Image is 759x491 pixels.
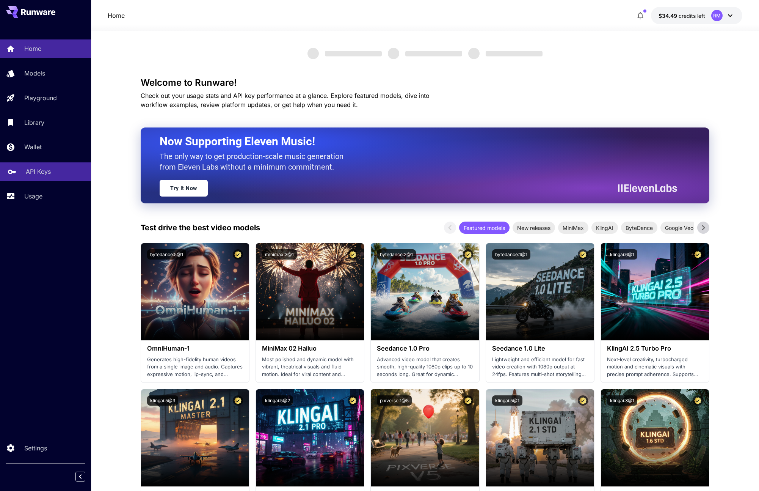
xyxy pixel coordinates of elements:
button: minimax:3@1 [262,249,297,260]
p: Next‑level creativity, turbocharged motion and cinematic visuals with precise prompt adherence. S... [607,356,703,378]
p: Lightweight and efficient model for fast video creation with 1080p output at 24fps. Features mult... [492,356,588,378]
span: credits left [679,13,705,19]
h3: KlingAI 2.5 Turbo Pro [607,345,703,352]
p: Generates high-fidelity human videos from a single image and audio. Captures expressive motion, l... [147,356,243,378]
p: The only way to get production-scale music generation from Eleven Labs without a minimum commitment. [160,151,349,172]
button: Certified Model – Vetted for best performance and includes a commercial license. [463,395,473,406]
h3: Seedance 1.0 Lite [492,345,588,352]
button: Certified Model – Vetted for best performance and includes a commercial license. [348,249,358,260]
button: klingai:3@1 [607,395,637,406]
a: Try It Now [160,180,208,197]
nav: breadcrumb [108,11,125,20]
div: KlingAI [591,222,618,234]
button: Certified Model – Vetted for best performance and includes a commercial license. [693,249,703,260]
p: Usage [24,192,42,201]
button: Certified Model – Vetted for best performance and includes a commercial license. [578,395,588,406]
span: MiniMax [558,224,588,232]
button: Certified Model – Vetted for best performance and includes a commercial license. [348,395,358,406]
img: alt [141,389,249,486]
p: API Keys [26,167,51,176]
button: Collapse sidebar [75,472,85,482]
div: $34.49059 [659,12,705,20]
button: Certified Model – Vetted for best performance and includes a commercial license. [693,395,703,406]
p: Home [24,44,41,53]
div: Featured models [459,222,510,234]
img: alt [371,243,479,340]
img: alt [256,389,364,486]
h2: Now Supporting Eleven Music! [160,134,671,149]
button: klingai:5@2 [262,395,293,406]
img: alt [486,389,594,486]
div: Google Veo [660,222,698,234]
button: Certified Model – Vetted for best performance and includes a commercial license. [463,249,473,260]
button: Certified Model – Vetted for best performance and includes a commercial license. [233,249,243,260]
img: alt [141,243,249,340]
button: bytedance:2@1 [377,249,416,260]
p: Advanced video model that creates smooth, high-quality 1080p clips up to 10 seconds long. Great f... [377,356,473,378]
p: Models [24,69,45,78]
img: alt [601,389,709,486]
a: Home [108,11,125,20]
div: MiniMax [558,222,588,234]
p: Most polished and dynamic model with vibrant, theatrical visuals and fluid motion. Ideal for vira... [262,356,358,378]
p: Wallet [24,142,42,151]
span: ByteDance [621,224,657,232]
div: New releases [513,222,555,234]
div: RM [711,10,723,21]
div: ByteDance [621,222,657,234]
span: KlingAI [591,224,618,232]
button: Certified Model – Vetted for best performance and includes a commercial license. [233,395,243,406]
button: klingai:5@1 [492,395,522,406]
img: alt [486,243,594,340]
p: Test drive the best video models [141,222,260,233]
button: klingai:5@3 [147,395,178,406]
button: bytedance:1@1 [492,249,530,260]
span: Check out your usage stats and API key performance at a glance. Explore featured models, dive int... [141,92,430,109]
span: Google Veo [660,224,698,232]
img: alt [256,243,364,340]
p: Playground [24,93,57,102]
span: $34.49 [659,13,679,19]
button: $34.49059RM [651,7,742,24]
button: klingai:6@1 [607,249,637,260]
button: bytedance:5@1 [147,249,186,260]
p: Library [24,118,44,127]
span: New releases [513,224,555,232]
button: Certified Model – Vetted for best performance and includes a commercial license. [578,249,588,260]
p: Settings [24,444,47,453]
div: Collapse sidebar [81,470,91,483]
img: alt [601,243,709,340]
h3: MiniMax 02 Hailuo [262,345,358,352]
h3: Seedance 1.0 Pro [377,345,473,352]
h3: OmniHuman‑1 [147,345,243,352]
h3: Welcome to Runware! [141,77,709,88]
button: pixverse:1@5 [377,395,412,406]
img: alt [371,389,479,486]
span: Featured models [459,224,510,232]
